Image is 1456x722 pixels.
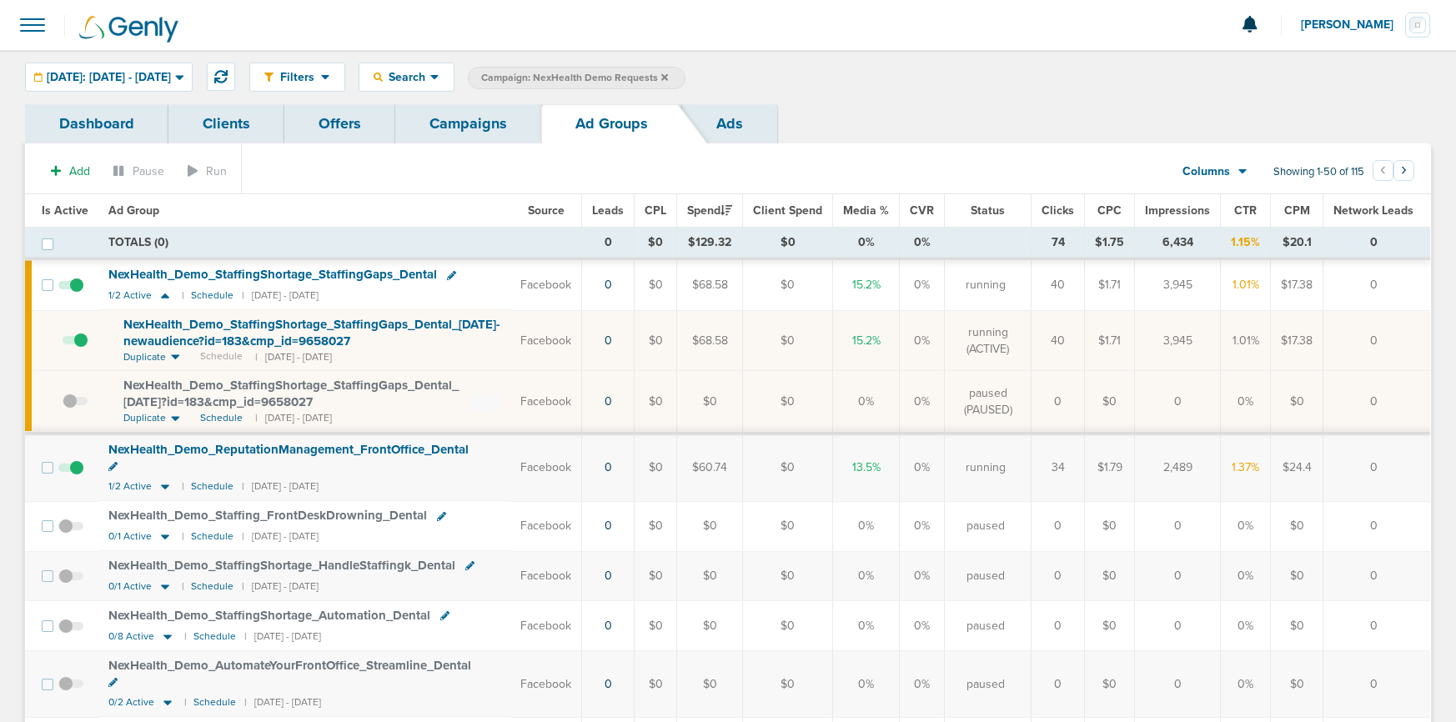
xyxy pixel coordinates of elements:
td: $0 [677,371,743,434]
span: 1/2 Active [108,289,152,302]
span: Showing 1-50 of 115 [1273,165,1364,179]
span: [DATE]: [DATE] - [DATE] [47,72,171,83]
td: 0% [900,258,945,310]
small: Schedule [191,530,233,543]
td: 0 [1323,651,1431,717]
td: 0% [1221,501,1271,551]
td: 15.2% [833,258,900,310]
span: 0/8 Active [108,630,154,643]
td: 0 [1323,228,1431,259]
td: $24.4 [1271,434,1323,501]
td: 0% [833,371,900,434]
td: $0 [1271,651,1323,717]
td: 0% [1221,651,1271,717]
td: $0 [743,228,833,259]
td: 0% [833,551,900,601]
a: Ad Groups [541,104,682,143]
span: Media % [843,203,889,218]
td: 0 [1323,371,1431,434]
td: Facebook [510,434,582,501]
td: 0% [900,371,945,434]
td: 0 [1032,501,1085,551]
a: 0 [605,394,612,409]
a: 0 [605,278,612,292]
td: 0% [900,310,945,371]
a: Ads [682,104,777,143]
small: | [182,530,183,543]
span: Filters [274,70,321,84]
span: NexHealth_ Demo_ StaffingShortage_ StaffingGaps_ Dental [108,267,437,282]
td: Facebook [510,551,582,601]
td: 2,489 [1135,434,1221,501]
td: 0% [900,501,945,551]
span: CVR [910,203,934,218]
span: Duplicate [123,411,166,425]
span: [PERSON_NAME] [1301,19,1405,31]
span: CTR [1234,203,1257,218]
button: Go to next page [1393,160,1414,181]
span: NexHealth_ Demo_ StaffingShortage_ StaffingGaps_ Dental_ [DATE]-newaudience?id=183&cmp_ id=9658027 [123,317,500,348]
td: 0 [1135,501,1221,551]
small: | [DATE] - [DATE] [242,580,319,593]
td: 0 [1323,551,1431,601]
td: 3,945 [1135,310,1221,371]
td: 0 [1135,371,1221,434]
span: NexHealth_ Demo_ AutomateYourFrontOffice_ Streamline_ Dental [108,658,471,673]
td: $0 [677,651,743,717]
td: 0% [900,651,945,717]
a: 0 [605,333,612,348]
td: $0 [743,501,833,551]
td: 34 [1032,434,1085,501]
td: 0 [1323,258,1431,310]
td: $0 [1271,371,1323,434]
span: Spend [687,203,732,218]
td: $17.38 [1271,310,1323,371]
td: $0 [743,551,833,601]
span: Campaign: NexHealth Demo Requests [481,71,668,85]
a: Offers [284,104,395,143]
td: $0 [677,551,743,601]
a: Dashboard [25,104,168,143]
td: $1.71 [1085,258,1135,310]
a: 0 [605,569,612,583]
small: | [182,289,183,302]
td: 0 [1135,551,1221,601]
span: NexHealth_ Demo_ StaffingShortage_ Automation_ Dental [108,608,430,623]
a: 0 [605,519,612,533]
td: 40 [1032,258,1085,310]
td: 0 [1032,371,1085,434]
span: NexHealth_ Demo_ ReputationManagement_ FrontOffice_ Dental [108,442,469,457]
small: | [182,580,183,593]
td: $0 [743,601,833,651]
span: Leads [592,203,624,218]
td: $0 [635,258,677,310]
span: NexHealth_ Demo_ StaffingShortage_ HandleStaffingk_ Dental [108,558,455,573]
span: paused [966,618,1005,634]
td: 0% [833,228,900,259]
span: CPC [1097,203,1122,218]
td: 0 [1032,601,1085,651]
td: 0 [1323,601,1431,651]
td: 13.5% [833,434,900,501]
td: $0 [1085,601,1135,651]
span: running [966,277,1006,293]
td: $68.58 [677,310,743,371]
td: $1.79 [1085,434,1135,501]
td: 6,434 [1135,228,1221,259]
td: $0 [635,601,677,651]
td: $0 [1085,651,1135,717]
td: $0 [635,310,677,371]
span: Duplicate [123,350,166,364]
td: $0 [635,501,677,551]
td: $20.1 [1271,228,1323,259]
span: Network Leads [1333,203,1413,218]
td: Facebook [510,601,582,651]
td: 0 [1323,434,1431,501]
small: | [182,480,183,493]
td: $0 [635,551,677,601]
small: | [DATE] - [DATE] [255,350,332,364]
span: paused [966,568,1005,584]
td: $0 [743,434,833,501]
small: Schedule [191,580,233,593]
td: Facebook [510,651,582,717]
